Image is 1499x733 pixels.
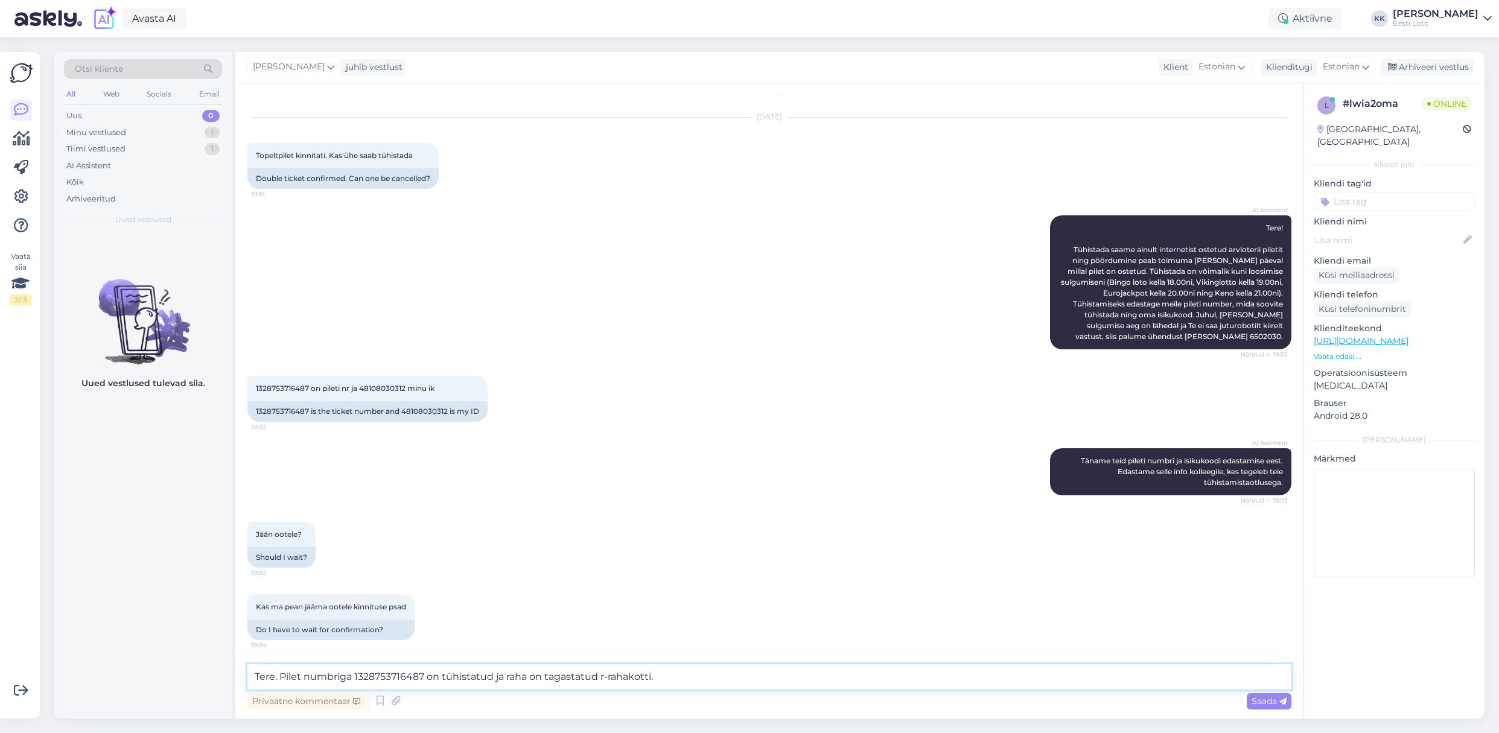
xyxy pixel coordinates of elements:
span: Nähtud ✓ 19:02 [1241,350,1288,359]
div: Kliendi info [1314,159,1475,170]
div: Arhiveeri vestlus [1381,59,1474,75]
div: AI Assistent [66,160,111,172]
span: [PERSON_NAME] [253,60,325,74]
span: 1328753716487 on pileti nr ja 48108030312 minu ik [256,384,434,393]
a: Avasta AI [122,8,186,29]
span: AI Assistent [1243,439,1288,448]
div: 1 [205,143,220,155]
a: [PERSON_NAME]Eesti Loto [1393,9,1492,28]
span: Topeltpilet kinnitati. Kas ühe saab tühistada [256,151,413,160]
p: Kliendi tag'id [1314,177,1475,190]
img: explore-ai [92,6,117,31]
div: Web [101,86,122,102]
div: Klienditugi [1261,61,1313,74]
span: 19:03 [251,568,296,577]
div: Minu vestlused [66,127,126,139]
span: Tere! Tühistada saame ainult internetist ostetud arvloterii piletit ning pöördumine peab toimuma ... [1061,223,1285,341]
div: Vaata siia [10,251,31,305]
div: Kõik [66,176,84,188]
p: Kliendi email [1314,255,1475,267]
span: Jään ootele? [256,530,302,539]
input: Lisa tag [1314,192,1475,211]
span: Otsi kliente [75,63,123,75]
div: [DATE] [247,112,1291,122]
div: [PERSON_NAME] [1314,434,1475,445]
div: 1328753716487 is the ticket number and 48108030312 is my ID [247,401,488,422]
div: Uus [66,110,82,122]
span: AI Assistent [1243,206,1288,215]
span: Online [1422,97,1471,110]
span: 19:03 [251,422,296,431]
img: Askly Logo [10,62,33,84]
p: Kliendi nimi [1314,215,1475,228]
div: Socials [144,86,174,102]
span: Estonian [1323,60,1360,74]
div: # lwia2oma [1343,97,1422,111]
div: [GEOGRAPHIC_DATA], [GEOGRAPHIC_DATA] [1317,123,1463,148]
div: Do I have to wait for confirmation? [247,620,415,640]
div: Küsi meiliaadressi [1314,267,1399,284]
p: Vaata edasi ... [1314,351,1475,362]
a: [URL][DOMAIN_NAME] [1314,335,1408,346]
span: Saada [1252,696,1287,706]
span: Estonian [1198,60,1235,74]
div: 0 [202,110,220,122]
div: Aktiivne [1268,8,1342,30]
p: Android 28.0 [1314,410,1475,422]
div: [PERSON_NAME] [1393,9,1478,19]
div: juhib vestlust [341,61,403,74]
span: l [1325,101,1329,110]
span: Uued vestlused [115,214,171,225]
div: Arhiveeritud [66,193,116,205]
div: Eesti Loto [1393,19,1478,28]
div: All [64,86,78,102]
div: KK [1371,10,1388,27]
p: Operatsioonisüsteem [1314,367,1475,379]
div: Klient [1159,61,1188,74]
div: Privaatne kommentaar [247,693,365,709]
p: Klienditeekond [1314,322,1475,335]
span: 19:04 [251,641,296,650]
div: Email [197,86,222,102]
p: Kliendi telefon [1314,288,1475,301]
div: 2 / 3 [10,294,31,305]
div: Should I wait? [247,547,316,568]
span: Nähtud ✓ 19:03 [1241,496,1288,505]
p: Brauser [1314,397,1475,410]
img: No chats [54,258,232,366]
span: Täname teid pileti numbri ja isikukoodi edastamise eest. Edastame selle info kolleegile, kes tege... [1081,456,1285,487]
div: Double ticket confirmed. Can one be cancelled? [247,168,439,189]
textarea: Tere. Pilet numbriga 1328753716487 on tühistatud ja raha on tagastatud r-rahakotti. [247,664,1291,690]
span: 19:01 [251,189,296,198]
span: Kas ma pean jääma ootele kinnituse psad [256,602,406,611]
p: Uued vestlused tulevad siia. [81,377,205,390]
div: Küsi telefoninumbrit [1314,301,1411,317]
input: Lisa nimi [1314,233,1461,247]
div: 1 [205,127,220,139]
p: [MEDICAL_DATA] [1314,379,1475,392]
div: Tiimi vestlused [66,143,126,155]
p: Märkmed [1314,452,1475,465]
